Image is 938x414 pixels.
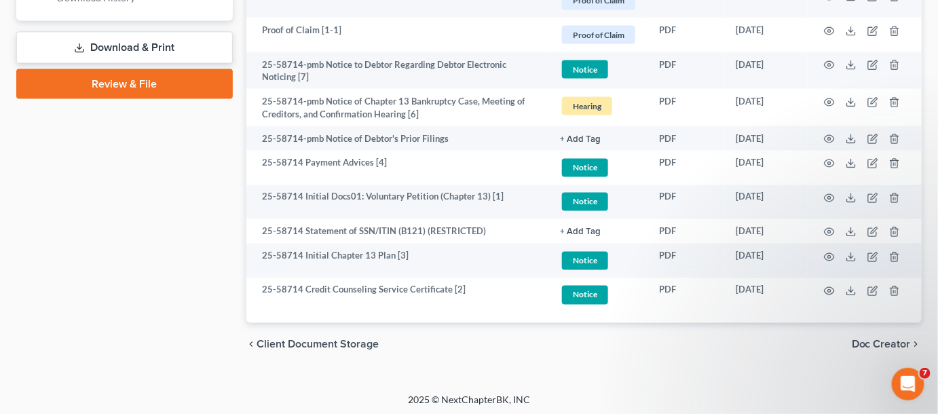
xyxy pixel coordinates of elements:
[648,244,725,278] td: PDF
[648,89,725,126] td: PDF
[562,26,635,44] span: Proof of Claim
[648,219,725,244] td: PDF
[892,368,924,400] iframe: Intercom live chat
[16,32,233,64] a: Download & Print
[246,89,550,126] td: 25-58714-pmb Notice of Chapter 13 Bankruptcy Case, Meeting of Creditors, and Confirmation Hearing...
[852,339,911,350] span: Doc Creator
[852,339,922,350] button: Doc Creator chevron_right
[560,250,637,272] a: Notice
[560,284,637,306] a: Notice
[725,126,808,151] td: [DATE]
[246,278,550,313] td: 25-58714 Credit Counseling Service Certificate [2]
[560,225,637,238] a: + Add Tag
[16,69,233,99] a: Review & File
[725,18,808,52] td: [DATE]
[648,151,725,185] td: PDF
[560,132,637,145] a: + Add Tag
[246,18,550,52] td: Proof of Claim [1-1]
[246,219,550,244] td: 25-58714 Statement of SSN/ITIN (B121) (RESTRICTED)
[562,286,608,304] span: Notice
[246,339,257,350] i: chevron_left
[648,52,725,90] td: PDF
[725,89,808,126] td: [DATE]
[648,278,725,313] td: PDF
[725,52,808,90] td: [DATE]
[725,185,808,220] td: [DATE]
[562,97,612,115] span: Hearing
[257,339,379,350] span: Client Document Storage
[560,191,637,213] a: Notice
[562,252,608,270] span: Notice
[560,135,601,144] button: + Add Tag
[246,52,550,90] td: 25-58714-pmb Notice to Debtor Regarding Debtor Electronic Noticing [7]
[648,126,725,151] td: PDF
[562,193,608,211] span: Notice
[562,60,608,79] span: Notice
[725,219,808,244] td: [DATE]
[560,95,637,117] a: Hearing
[246,185,550,220] td: 25-58714 Initial Docs01: Voluntary Petition (Chapter 13) [1]
[725,278,808,313] td: [DATE]
[560,24,637,46] a: Proof of Claim
[246,339,379,350] button: chevron_left Client Document Storage
[725,244,808,278] td: [DATE]
[648,18,725,52] td: PDF
[725,151,808,185] td: [DATE]
[920,368,931,379] span: 7
[560,157,637,179] a: Notice
[562,159,608,177] span: Notice
[246,126,550,151] td: 25-58714-pmb Notice of Debtor's Prior Filings
[911,339,922,350] i: chevron_right
[246,151,550,185] td: 25-58714 Payment Advices [4]
[560,228,601,237] button: + Add Tag
[648,185,725,220] td: PDF
[246,244,550,278] td: 25-58714 Initial Chapter 13 Plan [3]
[560,58,637,81] a: Notice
